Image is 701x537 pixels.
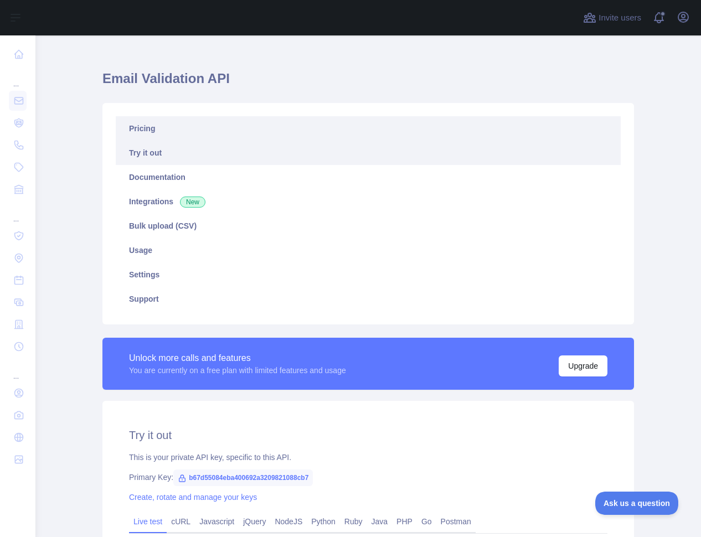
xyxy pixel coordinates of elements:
[9,66,27,89] div: ...
[102,70,634,96] h1: Email Validation API
[367,513,393,530] a: Java
[559,355,607,376] button: Upgrade
[180,197,205,208] span: New
[129,513,167,530] a: Live test
[195,513,239,530] a: Javascript
[116,189,621,214] a: Integrations New
[599,12,641,24] span: Invite users
[173,469,313,486] span: b67d55084eba400692a3209821088cb7
[581,9,643,27] button: Invite users
[116,214,621,238] a: Bulk upload (CSV)
[116,165,621,189] a: Documentation
[116,116,621,141] a: Pricing
[129,427,607,443] h2: Try it out
[392,513,417,530] a: PHP
[129,352,346,365] div: Unlock more calls and features
[167,513,195,530] a: cURL
[129,493,257,502] a: Create, rotate and manage your keys
[270,513,307,530] a: NodeJS
[340,513,367,530] a: Ruby
[116,141,621,165] a: Try it out
[116,262,621,287] a: Settings
[417,513,436,530] a: Go
[595,492,679,515] iframe: Toggle Customer Support
[9,359,27,381] div: ...
[436,513,476,530] a: Postman
[116,287,621,311] a: Support
[116,238,621,262] a: Usage
[129,365,346,376] div: You are currently on a free plan with limited features and usage
[129,472,607,483] div: Primary Key:
[239,513,270,530] a: jQuery
[129,452,607,463] div: This is your private API key, specific to this API.
[9,202,27,224] div: ...
[307,513,340,530] a: Python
